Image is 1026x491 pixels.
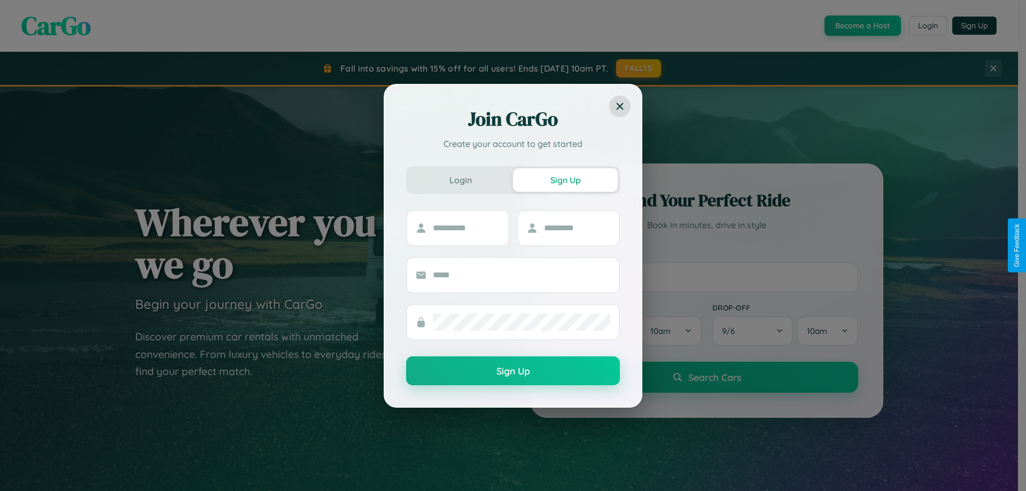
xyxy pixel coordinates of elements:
div: Give Feedback [1013,224,1021,267]
h2: Join CarGo [406,106,620,132]
button: Sign Up [406,356,620,385]
p: Create your account to get started [406,137,620,150]
button: Sign Up [513,168,618,192]
button: Login [408,168,513,192]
